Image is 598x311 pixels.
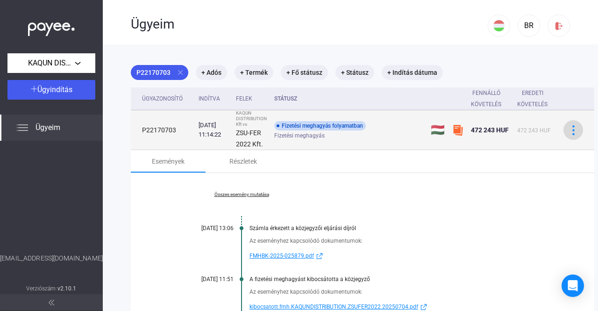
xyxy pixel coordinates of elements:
div: Ügyazonosító [142,93,183,104]
mat-chip: + Fő státusz [281,65,328,80]
img: HU [493,20,505,31]
div: Események [152,156,185,167]
td: 🇭🇺 [427,110,448,150]
div: KAQUN DISTRIBUTION Kft vs [236,110,267,127]
div: Felek [236,93,252,104]
div: Fizetési meghagyás folyamatban [274,121,366,130]
mat-chip: + Státusz [335,65,374,80]
div: A fizetési meghagyást kibocsátotta a közjegyző [249,276,548,282]
button: more-blue [563,120,583,140]
div: Részletek [229,156,257,167]
img: plus-white.svg [31,86,37,92]
button: HU [488,14,510,37]
div: Számla érkezett a közjegyzői eljárási díjról [249,225,548,231]
mat-chip: + Indítás dátuma [382,65,443,80]
a: FMHBK-2025-025879.pdfexternal-link-blue [249,250,548,261]
div: Fennálló követelés [471,87,501,110]
button: logout-red [548,14,570,37]
strong: ZSU-FER 2022 Kft. [236,129,263,148]
div: Ügyazonosító [142,93,191,104]
div: Open Intercom Messenger [562,275,584,297]
span: Ügyeim [36,122,60,133]
span: 472 243 HUF [517,127,551,134]
div: Felek [236,93,267,104]
img: arrow-double-left-grey.svg [49,300,54,305]
img: list.svg [17,122,28,133]
span: KAQUN DISTRIBUTION Kft [28,58,75,69]
th: Státusz [271,87,427,110]
span: FMHBK-2025-025879.pdf [249,250,314,261]
div: [DATE] 13:06 [178,225,234,231]
div: Indítva [199,93,220,104]
img: external-link-blue [314,253,325,260]
mat-chip: + Termék [235,65,273,80]
strong: v2.10.1 [57,285,77,292]
div: Ügyeim [131,16,488,32]
img: logout-red [554,21,564,31]
div: BR [521,20,537,31]
mat-icon: close [176,68,185,77]
img: white-payee-white-dot.svg [28,17,75,36]
a: Összes esemény mutatása [178,192,306,197]
span: Fizetési meghagyás [274,130,325,141]
button: BR [518,14,540,37]
mat-chip: P22170703 [131,65,188,80]
img: more-blue [569,125,578,135]
div: [DATE] 11:14:22 [199,121,228,139]
img: external-link-blue [418,304,429,311]
td: P22170703 [131,110,195,150]
mat-chip: + Adós [196,65,227,80]
span: 472 243 HUF [471,126,509,134]
div: [DATE] 11:51 [178,276,234,282]
button: Ügyindítás [7,80,95,100]
div: Az eseményhez kapcsolódó dokumentumok: [249,287,548,297]
div: Az eseményhez kapcsolódó dokumentumok: [249,236,548,246]
img: szamlazzhu-mini [452,124,463,136]
span: Ügyindítás [37,85,72,94]
button: KAQUN DISTRIBUTION Kft [7,53,95,73]
div: Eredeti követelés [517,87,556,110]
div: Eredeti követelés [517,87,548,110]
div: Indítva [199,93,228,104]
div: Fennálló követelés [471,87,510,110]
